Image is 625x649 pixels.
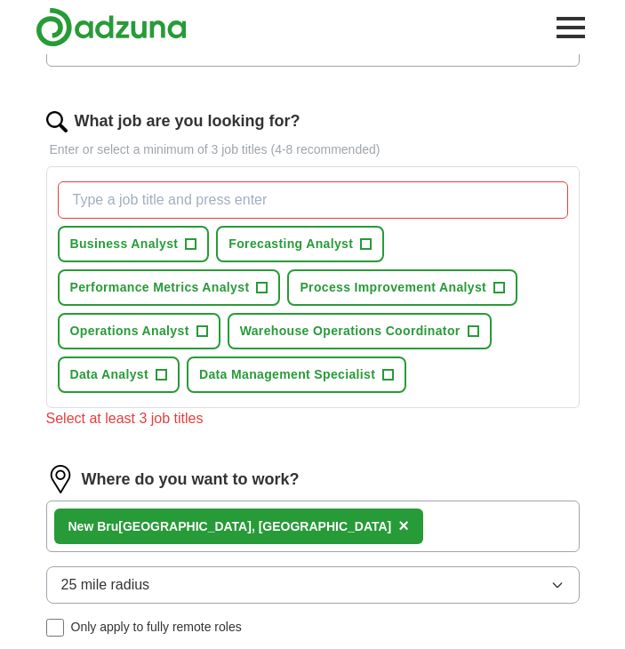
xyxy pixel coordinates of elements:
button: 25 mile radius [46,566,580,604]
img: search.png [46,111,68,132]
span: Data Management Specialist [199,365,375,384]
img: Adzuna logo [36,7,187,47]
span: Warehouse Operations Coordinator [240,322,461,341]
span: Operations Analyst [70,322,189,341]
button: Warehouse Operations Coordinator [228,313,492,349]
strong: New Bru [68,519,119,533]
img: location.png [46,465,75,493]
button: Toggle main navigation menu [551,8,590,47]
button: Performance Metrics Analyst [58,269,281,306]
button: Operations Analyst [58,313,220,349]
button: Business Analyst [58,226,210,262]
label: Where do you want to work? [82,468,300,492]
span: Business Analyst [70,235,179,253]
button: × [398,513,409,540]
label: What job are you looking for? [75,109,300,133]
span: 25 mile radius [61,574,150,596]
div: Select at least 3 job titles [46,408,580,429]
span: Forecasting Analyst [228,235,353,253]
span: Only apply to fully remote roles [71,618,242,637]
span: Process Improvement Analyst [300,278,486,297]
div: [GEOGRAPHIC_DATA], [GEOGRAPHIC_DATA] [68,517,392,536]
input: Only apply to fully remote roles [46,619,64,637]
span: Data Analyst [70,365,149,384]
span: Performance Metrics Analyst [70,278,250,297]
p: Enter or select a minimum of 3 job titles (4-8 recommended) [46,140,580,159]
button: Data Analyst [58,357,180,393]
button: Data Management Specialist [187,357,406,393]
span: × [398,516,409,535]
input: Type a job title and press enter [58,181,568,219]
button: Process Improvement Analyst [287,269,517,306]
button: Forecasting Analyst [216,226,384,262]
